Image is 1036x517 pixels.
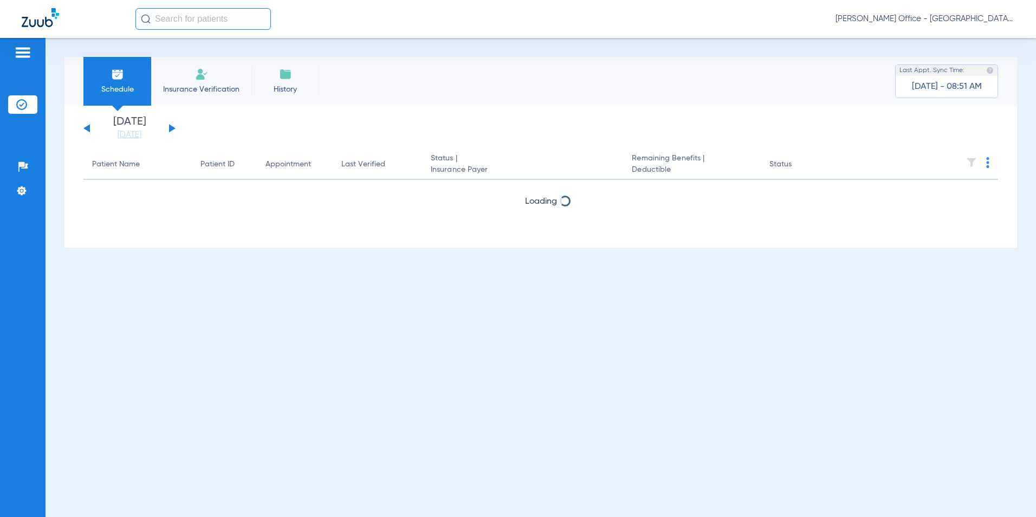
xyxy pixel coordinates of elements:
span: Loading [525,197,557,206]
div: Patient ID [200,159,235,170]
span: Schedule [92,84,143,95]
img: group-dot-blue.svg [986,157,989,168]
div: Patient Name [92,159,183,170]
a: [DATE] [97,130,162,140]
img: last sync help info [986,67,994,74]
li: [DATE] [97,117,162,140]
span: History [260,84,311,95]
span: Deductible [632,164,752,176]
th: Remaining Benefits | [623,150,760,180]
img: filter.svg [966,157,977,168]
span: Last Appt. Sync Time: [899,65,964,76]
div: Appointment [266,159,311,170]
span: Insurance Payer [431,164,614,176]
div: Patient Name [92,159,140,170]
th: Status [761,150,834,180]
img: Schedule [111,68,124,81]
div: Last Verified [341,159,413,170]
th: Status | [422,150,623,180]
div: Last Verified [341,159,385,170]
input: Search for patients [135,8,271,30]
img: Zuub Logo [22,8,59,27]
div: Patient ID [200,159,248,170]
img: Manual Insurance Verification [195,68,208,81]
span: [DATE] - 08:51 AM [912,81,982,92]
span: Insurance Verification [159,84,243,95]
img: Search Icon [141,14,151,24]
div: Appointment [266,159,324,170]
img: History [279,68,292,81]
img: hamburger-icon [14,46,31,59]
span: [PERSON_NAME] Office - [GEOGRAPHIC_DATA] [836,14,1014,24]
